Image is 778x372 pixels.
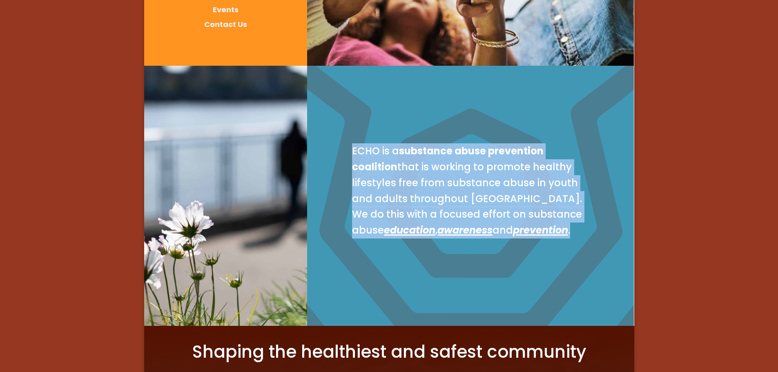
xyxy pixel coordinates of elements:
[437,223,493,237] u: awareness
[213,4,239,15] a: Events
[352,143,589,238] p: ECHO is a that is working to promote healthy lifestyles free from substance abuse in youth and ad...
[169,338,610,370] h2: Shaping the healthiest and safest community
[513,223,568,237] u: prevention
[384,223,435,237] u: education
[352,144,544,174] strong: substance abuse prevention coalition
[204,19,247,29] a: Contact Us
